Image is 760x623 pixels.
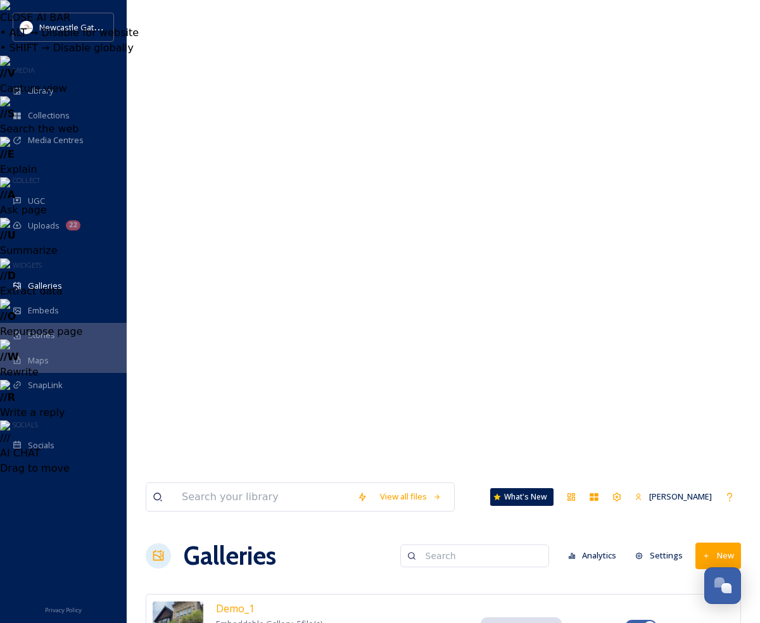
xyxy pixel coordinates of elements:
a: Galleries [184,537,276,575]
button: Analytics [562,543,623,568]
span: [PERSON_NAME] [649,491,712,502]
a: View all files [374,484,448,509]
span: Privacy Policy [45,606,82,614]
button: Open Chat [704,567,741,604]
input: Search your library [175,483,351,511]
a: Settings [629,543,695,568]
span: Demo_1 [216,601,255,615]
a: Analytics [562,543,630,568]
button: Settings [629,543,689,568]
input: Search [419,543,542,569]
button: New [695,543,741,569]
a: [PERSON_NAME] [628,484,718,509]
a: What's New [490,488,554,506]
a: Privacy Policy [45,601,82,617]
